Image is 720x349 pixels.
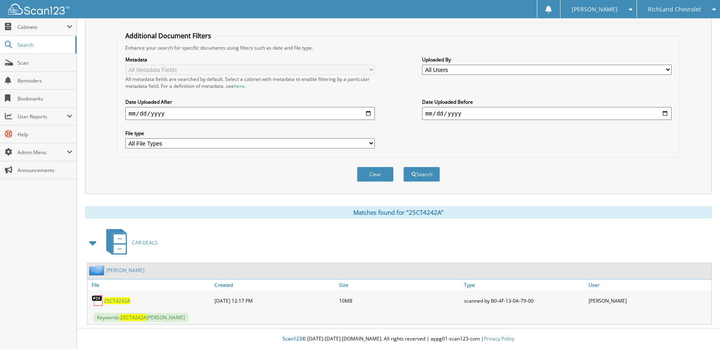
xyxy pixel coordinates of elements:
[282,335,302,342] span: Scan123
[422,107,672,120] input: end
[106,267,144,274] a: [PERSON_NAME]
[92,294,104,307] img: PDF.png
[422,98,672,105] label: Date Uploaded Before
[587,292,711,309] div: [PERSON_NAME]
[94,313,188,322] span: Keywords: [PERSON_NAME]
[18,167,72,174] span: Announcements
[212,292,337,309] div: [DATE] 12:17 PM
[572,7,617,12] span: [PERSON_NAME]
[403,167,440,182] button: Search
[121,31,215,40] legend: Additional Document Filters
[18,149,67,156] span: Admin Menu
[18,113,67,120] span: User Reports
[132,239,158,246] span: CAR DEALS
[120,314,147,321] span: 25CT4242A
[88,279,212,290] a: File
[18,131,72,138] span: Help
[484,335,514,342] a: Privacy Policy
[8,4,69,15] img: scan123-logo-white.svg
[18,24,67,31] span: Cabinets
[337,279,462,290] a: Size
[679,310,720,349] iframe: Chat Widget
[462,279,587,290] a: Type
[648,7,701,12] span: RichLand Chevrolet
[234,83,245,89] a: here
[125,130,375,137] label: File type
[121,44,676,51] div: Enhance your search for specific documents using filters such as date and file type.
[337,292,462,309] div: 10MB
[18,41,71,48] span: Search
[101,227,158,259] a: CAR DEALS
[18,59,72,66] span: Scan
[125,107,375,120] input: start
[212,279,337,290] a: Created
[422,56,672,63] label: Uploaded By
[587,279,711,290] a: User
[104,297,130,304] a: 25CT4242A
[89,265,106,275] img: folder2.png
[85,206,712,218] div: Matches found for "25CT4242A"
[462,292,587,309] div: scanned by B0-4F-13-0A-79-00
[125,98,375,105] label: Date Uploaded After
[125,56,375,63] label: Metadata
[77,329,720,349] div: © [DATE]-[DATE] [DOMAIN_NAME]. All rights reserved | appg01-scan123-com |
[18,95,72,102] span: Bookmarks
[357,167,394,182] button: Clear
[125,76,375,89] div: All metadata fields are searched by default. Select a cabinet with metadata to enable filtering b...
[18,77,72,84] span: Reminders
